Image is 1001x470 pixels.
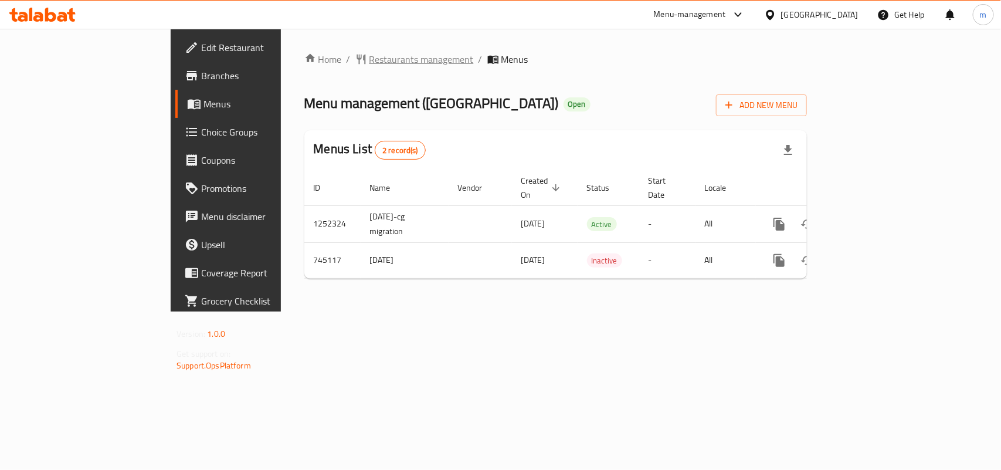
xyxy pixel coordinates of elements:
a: Coverage Report [175,259,338,287]
span: Inactive [587,254,622,268]
span: Vendor [458,181,498,195]
a: Menu disclaimer [175,202,338,231]
a: Menus [175,90,338,118]
span: Promotions [201,181,328,195]
td: All [695,242,756,278]
h2: Menus List [314,140,426,160]
span: Coverage Report [201,266,328,280]
a: Choice Groups [175,118,338,146]
span: Menus [203,97,328,111]
span: Menu disclaimer [201,209,328,224]
a: Upsell [175,231,338,259]
span: Version: [177,326,205,341]
span: Menus [501,52,528,66]
span: ID [314,181,336,195]
div: Active [587,217,617,231]
span: Open [564,99,591,109]
span: Restaurants management [369,52,474,66]
span: Active [587,218,617,231]
span: Menu management ( [GEOGRAPHIC_DATA] ) [304,90,559,116]
a: Coupons [175,146,338,174]
span: Start Date [649,174,681,202]
a: Edit Restaurant [175,33,338,62]
span: m [980,8,987,21]
span: Coupons [201,153,328,167]
span: Edit Restaurant [201,40,328,55]
td: [DATE]-cg migration [361,205,449,242]
div: Menu-management [654,8,726,22]
button: Change Status [793,246,822,275]
div: Export file [774,136,802,164]
button: more [765,210,793,238]
span: [DATE] [521,216,545,231]
span: 2 record(s) [375,145,425,156]
td: All [695,205,756,242]
span: Locale [705,181,742,195]
a: Grocery Checklist [175,287,338,315]
div: Inactive [587,253,622,268]
a: Restaurants management [355,52,474,66]
a: Promotions [175,174,338,202]
span: Status [587,181,625,195]
span: Name [370,181,406,195]
span: Choice Groups [201,125,328,139]
span: 1.0.0 [207,326,225,341]
li: / [479,52,483,66]
span: Upsell [201,238,328,252]
span: Get support on: [177,346,230,361]
th: Actions [756,170,887,206]
span: [DATE] [521,252,545,268]
nav: breadcrumb [304,52,807,66]
div: Total records count [375,141,426,160]
span: Created On [521,174,564,202]
button: more [765,246,793,275]
td: [DATE] [361,242,449,278]
table: enhanced table [304,170,887,279]
span: Add New Menu [725,98,798,113]
td: - [639,242,695,278]
div: [GEOGRAPHIC_DATA] [781,8,859,21]
button: Change Status [793,210,822,238]
span: Branches [201,69,328,83]
a: Support.OpsPlatform [177,358,251,373]
span: Grocery Checklist [201,294,328,308]
li: / [347,52,351,66]
td: - [639,205,695,242]
button: Add New Menu [716,94,807,116]
a: Branches [175,62,338,90]
div: Open [564,97,591,111]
